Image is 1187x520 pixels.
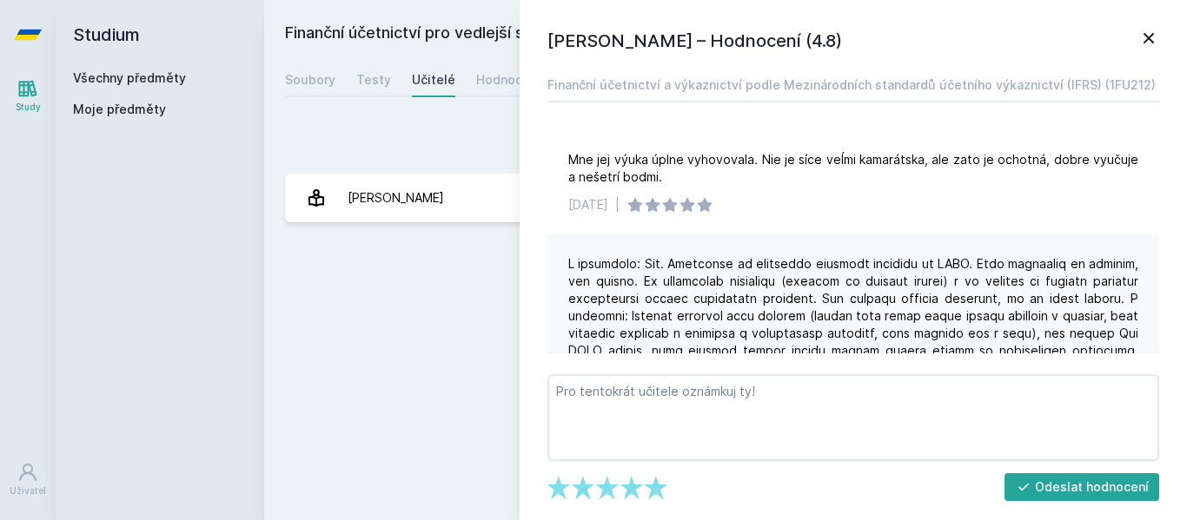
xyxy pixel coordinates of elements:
[348,181,444,215] div: [PERSON_NAME]
[285,63,335,97] a: Soubory
[285,21,971,49] h2: Finanční účetnictví pro vedlejší specializaci (1FU407)
[73,101,166,118] span: Moje předměty
[16,101,41,114] div: Study
[568,151,1138,186] div: Mne jej výuka úplne vyhovovala. Nie je síce veĺmi kamarátska, ale zato je ochotná, dobre vyučuje ...
[412,71,455,89] div: Učitelé
[3,453,52,506] a: Uživatel
[476,63,540,97] a: Hodnocení
[285,174,1166,222] a: [PERSON_NAME] 4 hodnocení 4.8
[3,69,52,122] a: Study
[356,63,391,97] a: Testy
[356,71,391,89] div: Testy
[285,71,335,89] div: Soubory
[476,71,540,89] div: Hodnocení
[73,70,186,85] a: Všechny předměty
[568,196,608,214] div: [DATE]
[412,63,455,97] a: Učitelé
[10,484,46,497] div: Uživatel
[615,196,620,214] div: |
